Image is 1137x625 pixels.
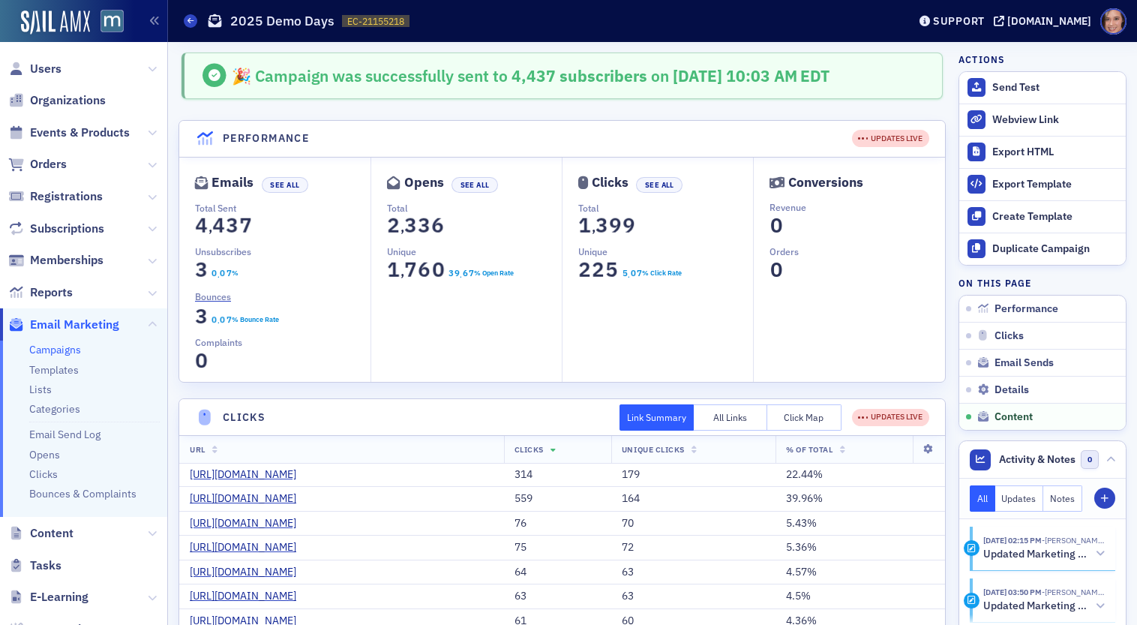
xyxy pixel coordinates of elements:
h4: On this page [958,276,1126,290]
span: 6 [427,212,448,239]
span: Registrations [30,188,103,205]
div: Duplicate Campaign [992,242,1118,256]
p: Unsubscribes [195,245,370,258]
span: 3 [191,257,211,283]
span: E-Learning [30,589,88,605]
div: Export HTML [992,146,1118,159]
div: 70 [622,517,765,530]
div: Conversions [788,179,863,187]
span: . [217,270,220,281]
span: 0 [766,212,787,239]
section: 39.67 [448,268,474,278]
button: See All [636,177,682,193]
p: Orders [769,245,944,258]
span: , [592,217,595,237]
span: 3 [400,212,421,239]
span: 3 [414,212,434,239]
span: Reports [30,284,73,301]
span: 1 [383,257,403,283]
span: 7 [224,313,232,326]
a: Tasks [8,557,61,574]
h5: Updated Marketing platform email campaign: 2025 Demo Days [983,548,1090,561]
span: 2 [589,257,609,283]
div: 559 [514,492,601,506]
section: 0 [769,261,783,278]
span: , [208,217,212,237]
span: 7 [635,266,643,280]
time: 7/23/2025 02:15 PM [983,535,1042,545]
span: 1 [575,212,595,239]
section: 5.07 [622,268,642,278]
a: Email Send Log [29,428,100,441]
span: 0 [191,347,211,374]
span: Users [30,61,61,77]
button: Updated Marketing platform email campaign: 2025 Demo Days [983,599,1105,614]
a: Bounces [195,290,242,303]
a: Export HTML [959,136,1126,168]
a: Webview Link [959,104,1126,136]
a: Reports [8,284,73,301]
span: , [400,217,404,237]
div: 63 [514,590,601,603]
section: 0 [769,217,783,234]
div: % Click Rate [642,268,682,278]
span: 5 [621,266,628,280]
div: UPDATES LIVE [858,133,922,145]
a: Email Marketing [8,317,119,333]
div: 22.44% [786,468,934,482]
a: Campaigns [29,343,81,356]
span: Activity & Notes [999,452,1075,467]
div: 5.36% [786,541,934,554]
div: Webview Link [992,113,1118,127]
span: . [628,270,630,281]
a: Categories [29,402,80,416]
span: . [460,270,462,281]
h4: Performance [223,131,309,146]
span: Rachel Abell [1042,535,1105,545]
a: [URL][DOMAIN_NAME] [190,468,307,482]
div: 64 [514,566,601,579]
span: EDT [797,65,829,86]
div: 4.5% [786,590,934,603]
span: 3 [447,266,454,280]
span: 0 [766,257,787,283]
span: Bounces [195,290,231,303]
div: 164 [622,492,765,506]
div: Create Template [992,210,1118,224]
h4: Clicks [223,410,265,425]
img: SailAMX [21,11,90,35]
button: Notes [1043,485,1082,512]
div: 4.57% [786,566,934,579]
button: Updates [995,485,1044,512]
a: [URL][DOMAIN_NAME] [190,590,307,603]
div: Clicks [592,179,628,187]
div: UPDATES LIVE [858,411,922,423]
div: % [232,268,238,278]
span: Email Sends [994,356,1054,370]
p: Total [578,201,753,215]
a: View Homepage [90,10,124,35]
span: Memberships [30,252,103,269]
p: Total Sent [195,201,370,215]
a: Clicks [29,467,58,481]
section: 4,437 [195,217,253,234]
div: UPDATES LIVE [852,409,929,426]
div: 75 [514,541,601,554]
span: Organizations [30,92,106,109]
span: 7 [235,212,256,239]
img: SailAMX [100,10,124,33]
span: 2 [383,212,403,239]
div: Activity [964,540,979,556]
span: Content [994,410,1033,424]
span: . [217,316,220,326]
div: 179 [622,468,765,482]
div: 314 [514,468,601,482]
a: Export Template [959,168,1126,200]
div: Activity [964,593,979,608]
a: E-Learning [8,589,88,605]
span: Content [30,525,73,542]
a: Lists [29,383,52,396]
div: Emails [211,179,253,187]
button: Duplicate Campaign [959,233,1126,265]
